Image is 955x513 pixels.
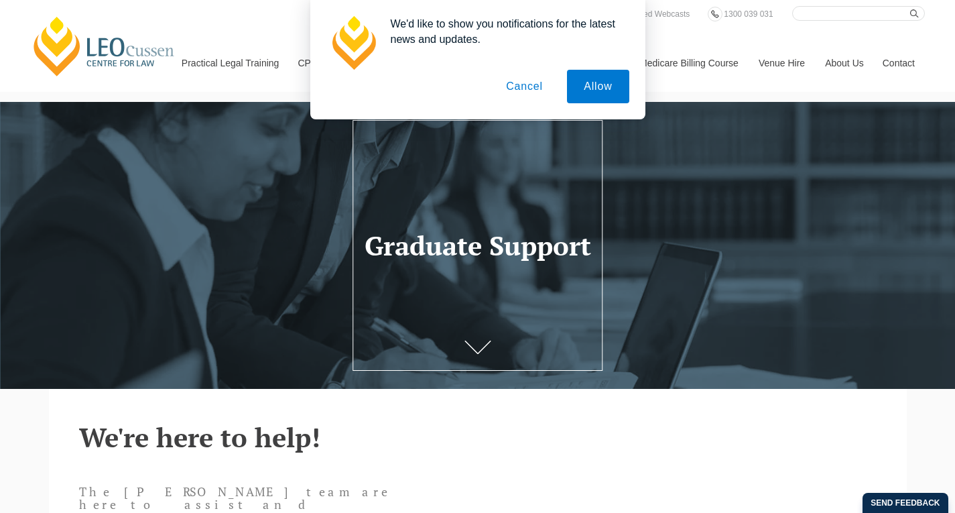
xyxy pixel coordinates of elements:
h1: Graduate Support [363,231,592,260]
button: Allow [567,70,629,103]
div: We'd like to show you notifications for the latest news and updates. [380,16,629,47]
h2: We're here to help! [79,422,877,452]
button: Cancel [489,70,560,103]
img: notification icon [326,16,380,70]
